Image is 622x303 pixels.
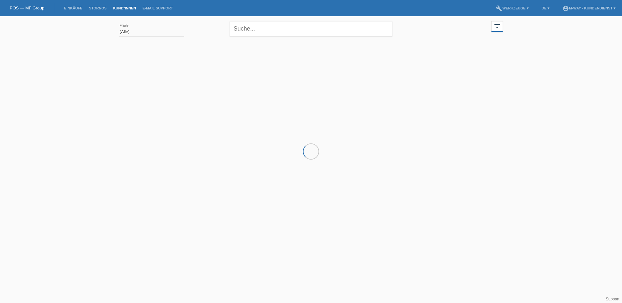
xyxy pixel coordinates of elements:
[494,22,501,30] i: filter_list
[496,5,502,12] i: build
[10,6,44,10] a: POS — MF Group
[562,5,569,12] i: account_circle
[538,6,553,10] a: DE ▾
[61,6,86,10] a: Einkäufe
[559,6,619,10] a: account_circlem-way - Kundendienst ▾
[230,21,392,36] input: Suche...
[493,6,532,10] a: buildWerkzeuge ▾
[139,6,176,10] a: E-Mail Support
[86,6,110,10] a: Stornos
[110,6,139,10] a: Kund*innen
[606,297,619,301] a: Support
